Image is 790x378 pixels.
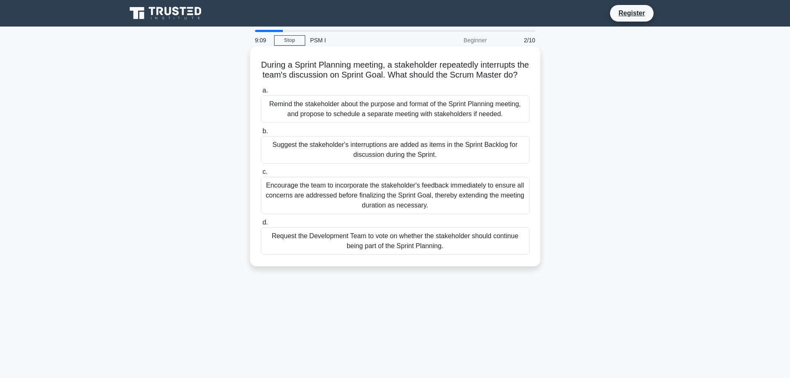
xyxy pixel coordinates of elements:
div: Remind the stakeholder about the purpose and format of the Sprint Planning meeting, and propose t... [261,95,530,123]
div: Request the Development Team to vote on whether the stakeholder should continue being part of the... [261,227,530,255]
a: Register [613,8,650,18]
span: c. [263,168,267,175]
div: Suggest the stakeholder's interruptions are added as items in the Sprint Backlog for discussion d... [261,136,530,163]
span: b. [263,127,268,134]
div: PSM I [305,32,419,49]
div: 2/10 [492,32,540,49]
div: Encourage the team to incorporate the stakeholder's feedback immediately to ensure all concerns a... [261,177,530,214]
h5: During a Sprint Planning meeting, a stakeholder repeatedly interrupts the team's discussion on Sp... [260,60,530,80]
div: 9:09 [250,32,274,49]
span: d. [263,219,268,226]
a: Stop [274,35,305,46]
div: Beginner [419,32,492,49]
span: a. [263,87,268,94]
